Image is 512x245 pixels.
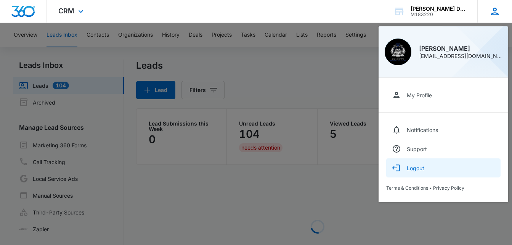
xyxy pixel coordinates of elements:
[386,139,501,158] a: Support
[411,6,466,12] div: account name
[407,127,438,133] div: Notifications
[433,185,464,191] a: Privacy Policy
[407,165,424,171] div: Logout
[419,53,502,59] div: [EMAIL_ADDRESS][DOMAIN_NAME]
[386,85,501,105] a: My Profile
[386,185,428,191] a: Terms & Conditions
[58,7,74,15] span: CRM
[386,185,501,191] div: •
[407,146,427,152] div: Support
[386,120,501,139] a: Notifications
[419,45,502,52] div: [PERSON_NAME]
[407,92,432,98] div: My Profile
[411,12,466,17] div: account id
[386,158,501,177] button: Logout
